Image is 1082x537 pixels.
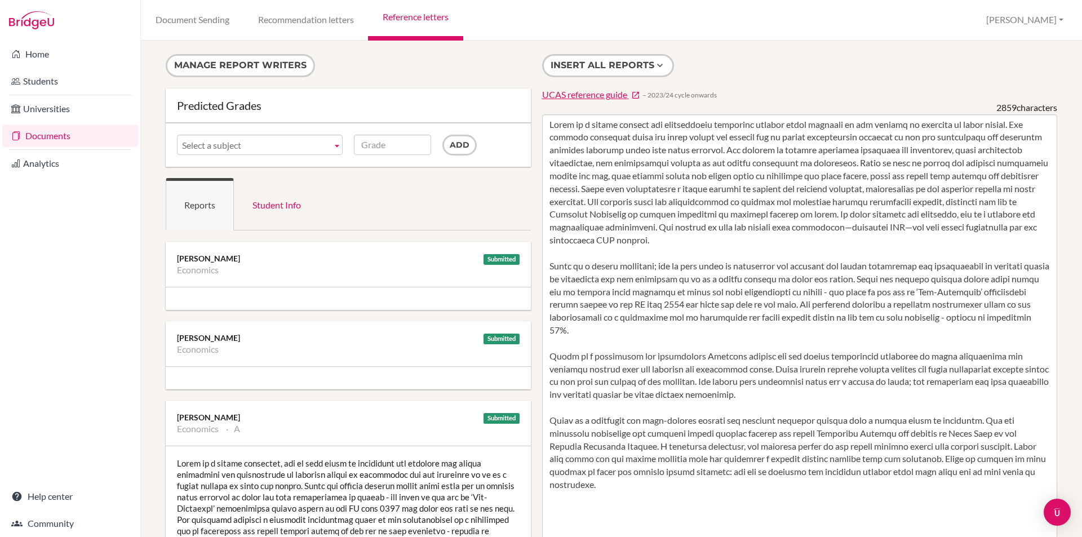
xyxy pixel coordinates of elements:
[177,253,520,264] div: [PERSON_NAME]
[1044,499,1071,526] div: Open Intercom Messenger
[177,332,520,344] div: [PERSON_NAME]
[2,512,138,535] a: Community
[177,412,520,423] div: [PERSON_NAME]
[484,413,520,424] div: Submitted
[2,70,138,92] a: Students
[996,102,1017,113] span: 2859
[177,423,219,434] li: Economics
[996,101,1057,114] div: characters
[542,88,640,101] a: UCAS reference guide
[2,97,138,120] a: Universities
[177,264,219,276] li: Economics
[981,10,1068,30] button: [PERSON_NAME]
[484,254,520,265] div: Submitted
[542,89,627,100] span: UCAS reference guide
[182,135,327,156] span: Select a subject
[2,485,138,508] a: Help center
[166,54,315,77] button: Manage report writers
[642,90,717,100] span: − 2023/24 cycle onwards
[2,152,138,175] a: Analytics
[234,178,320,230] a: Student Info
[2,43,138,65] a: Home
[177,344,219,355] li: Economics
[2,125,138,147] a: Documents
[542,54,674,77] button: Insert all reports
[226,423,240,434] li: A
[354,135,431,155] input: Grade
[9,11,54,29] img: Bridge-U
[177,100,520,111] div: Predicted Grades
[442,135,477,156] input: Add
[166,178,234,230] a: Reports
[484,334,520,344] div: Submitted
